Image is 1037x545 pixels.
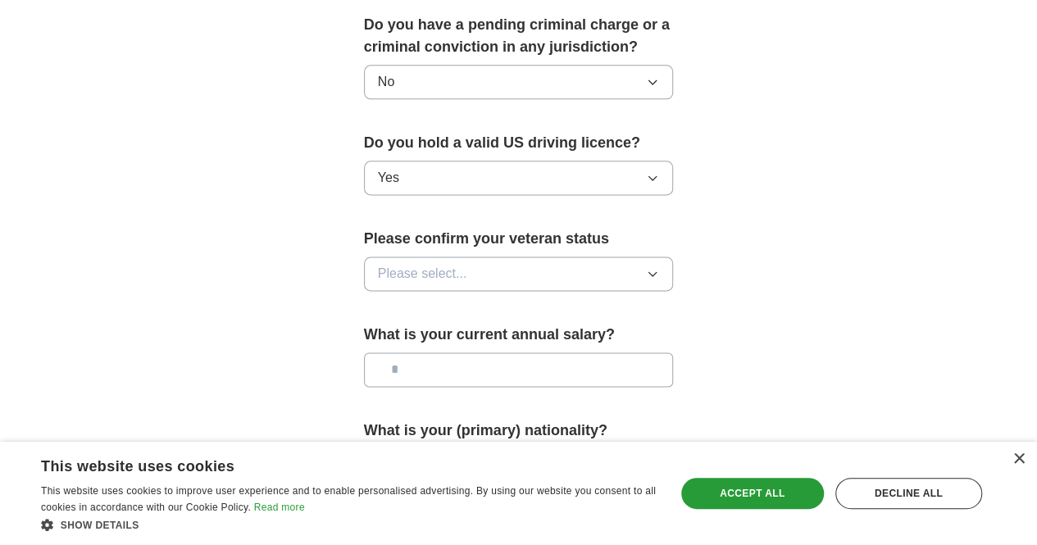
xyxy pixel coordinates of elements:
label: What is your current annual salary? [364,324,674,346]
span: Show details [61,520,139,531]
div: This website uses cookies [41,452,616,476]
span: No [378,72,394,92]
button: No [364,65,674,99]
span: Yes [378,168,399,188]
span: Please select... [378,264,467,284]
div: Close [1012,453,1025,466]
span: This website uses cookies to improve user experience and to enable personalised advertising. By u... [41,485,656,513]
label: Please confirm your veteran status [364,228,674,250]
label: Do you have a pending criminal charge or a criminal conviction in any jurisdiction? [364,14,674,58]
button: Please select... [364,257,674,291]
button: Yes [364,161,674,195]
div: Decline all [835,478,982,509]
label: Do you hold a valid US driving licence? [364,132,674,154]
label: What is your (primary) nationality? [364,420,674,442]
div: Show details [41,516,657,533]
a: Read more, opens a new window [254,502,305,513]
div: Accept all [681,478,824,509]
